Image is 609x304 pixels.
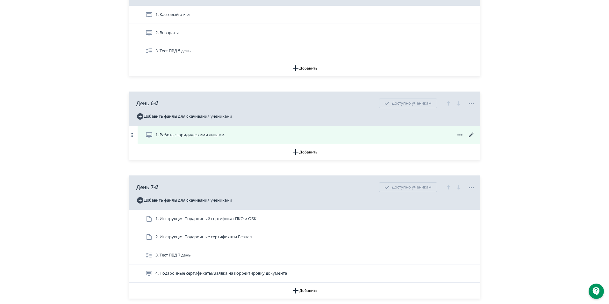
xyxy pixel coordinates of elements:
[129,210,480,228] div: 1. Инструкция Подарочный сертификат ПКО и ОБК
[129,246,480,264] div: 3. Тест ПВД 7 день
[155,270,287,277] span: 4. Подарочные сертификаты/Заявка на корректировку документа
[155,234,252,240] span: 2. Инструкция Подарочные сертификаты Безнал
[379,182,437,192] div: Доступно ученикам
[136,195,232,205] button: Добавить файлы для скачивания учениками
[155,132,225,138] span: 1. Работа с юридическими лицами.
[155,252,191,258] span: 3. Тест ПВД 7 день
[136,183,159,191] span: День 7-й
[379,99,437,108] div: Доступно ученикам
[129,283,480,299] button: Добавить
[129,6,480,24] div: 1. Кассовый отчет
[155,216,256,222] span: 1. Инструкция Подарочный сертификат ПКО и ОБК
[129,144,480,160] button: Добавить
[136,100,159,107] span: День 6-й
[155,30,179,36] span: 2. Возвраты
[129,60,480,76] button: Добавить
[129,24,480,42] div: 2. Возвраты
[136,111,232,122] button: Добавить файлы для скачивания учениками
[129,126,480,144] div: 1. Работа с юридическими лицами.
[155,48,191,54] span: 3. Тест ПВД 5 день
[155,11,191,18] span: 1. Кассовый отчет
[129,228,480,246] div: 2. Инструкция Подарочные сертификаты Безнал
[129,42,480,60] div: 3. Тест ПВД 5 день
[129,264,480,283] div: 4. Подарочные сертификаты/Заявка на корректировку документа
